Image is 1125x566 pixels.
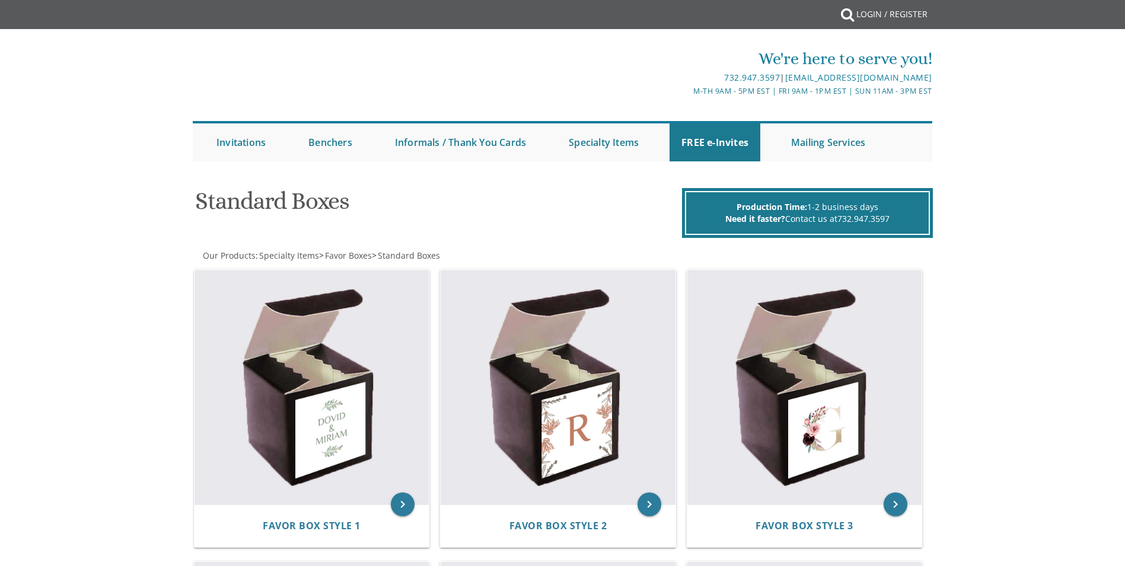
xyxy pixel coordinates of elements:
[324,250,372,261] a: Favor Boxes
[638,492,661,516] a: keyboard_arrow_right
[258,250,319,261] a: Specialty Items
[441,270,675,505] img: Favor Box Style 2
[377,250,440,261] a: Standard Boxes
[391,492,415,516] a: keyboard_arrow_right
[383,123,538,161] a: Informals / Thank You Cards
[724,72,780,83] a: 732.947.3597
[785,72,932,83] a: [EMAIL_ADDRESS][DOMAIN_NAME]
[325,250,372,261] span: Favor Boxes
[378,250,440,261] span: Standard Boxes
[884,492,907,516] a: keyboard_arrow_right
[725,213,785,224] span: Need it faster?
[557,123,651,161] a: Specialty Items
[263,520,361,532] a: Favor Box Style 1
[737,201,807,212] span: Production Time:
[202,250,256,261] a: Our Products
[297,123,364,161] a: Benchers
[687,270,922,505] img: Favor Box Style 3
[263,519,361,532] span: Favor Box Style 1
[440,47,932,71] div: We're here to serve you!
[319,250,372,261] span: >
[837,213,890,224] a: 732.947.3597
[440,85,932,97] div: M-Th 9am - 5pm EST | Fri 9am - 1pm EST | Sun 11am - 3pm EST
[372,250,440,261] span: >
[205,123,278,161] a: Invitations
[756,520,853,532] a: Favor Box Style 3
[670,123,760,161] a: FREE e-Invites
[509,520,607,532] a: Favor Box Style 2
[259,250,319,261] span: Specialty Items
[685,191,930,235] div: 1-2 business days Contact us at
[779,123,877,161] a: Mailing Services
[440,71,932,85] div: |
[193,250,563,262] div: :
[756,519,853,532] span: Favor Box Style 3
[195,188,679,223] h1: Standard Boxes
[195,270,429,505] img: Favor Box Style 1
[509,519,607,532] span: Favor Box Style 2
